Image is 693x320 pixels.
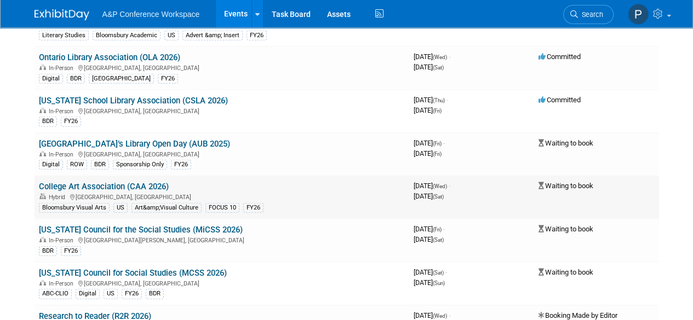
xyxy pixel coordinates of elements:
[39,225,243,235] a: [US_STATE] Council for the Social Studies (MiCSS 2026)
[49,237,77,244] span: In-Person
[449,182,450,190] span: -
[39,96,228,106] a: [US_STATE] School Library Association (CSLA 2026)
[39,237,46,242] img: In-Person Event
[61,246,81,256] div: FY26
[628,4,649,25] img: Paige Papandrea
[414,139,445,147] span: [DATE]
[39,108,46,113] img: In-Person Event
[39,151,46,156] img: In-Person Event
[49,280,77,287] span: In-Person
[414,96,448,104] span: [DATE]
[446,96,448,104] span: -
[131,203,202,213] div: Art&amp;Visual Culture
[433,151,442,157] span: (Fri)
[39,106,405,115] div: [GEOGRAPHIC_DATA], [GEOGRAPHIC_DATA]
[449,311,450,319] span: -
[433,65,444,71] span: (Sat)
[433,54,447,60] span: (Wed)
[113,160,167,170] div: Sponsorship Only
[49,151,77,158] span: In-Person
[39,63,405,72] div: [GEOGRAPHIC_DATA], [GEOGRAPHIC_DATA]
[76,289,100,299] div: Digital
[39,139,230,149] a: [GEOGRAPHIC_DATA]’s Library Open Day (AUB 2025)
[578,10,603,19] span: Search
[39,65,46,70] img: In-Person Event
[164,31,179,40] div: US
[49,194,68,201] span: Hybrid
[445,268,447,276] span: -
[104,289,118,299] div: US
[539,268,593,276] span: Waiting to book
[247,31,267,40] div: FY26
[49,108,77,115] span: In-Person
[39,149,405,158] div: [GEOGRAPHIC_DATA], [GEOGRAPHIC_DATA]
[414,235,444,243] span: [DATE]
[414,53,450,61] span: [DATE]
[449,53,450,61] span: -
[433,108,442,114] span: (Fri)
[539,53,581,61] span: Committed
[539,311,617,319] span: Booking Made by Editor
[539,96,581,104] span: Committed
[414,278,445,287] span: [DATE]
[433,226,442,232] span: (Fri)
[414,192,444,200] span: [DATE]
[539,139,593,147] span: Waiting to book
[35,9,89,20] img: ExhibitDay
[539,182,593,190] span: Waiting to book
[102,10,200,19] span: A&P Conference Workspace
[39,31,89,40] div: Literary Studies
[67,74,85,84] div: BDR
[171,160,191,170] div: FY26
[433,183,447,189] span: (Wed)
[433,194,444,200] span: (Sat)
[443,225,445,233] span: -
[433,270,444,276] span: (Sat)
[39,246,57,256] div: BDR
[414,149,442,158] span: [DATE]
[243,203,264,213] div: FY26
[113,203,128,213] div: US
[39,278,405,287] div: [GEOGRAPHIC_DATA], [GEOGRAPHIC_DATA]
[39,194,46,199] img: Hybrid Event
[93,31,161,40] div: Bloomsbury Academic
[414,311,450,319] span: [DATE]
[414,182,450,190] span: [DATE]
[39,117,57,126] div: BDR
[39,182,169,191] a: College Art Association (CAA 2026)
[414,225,445,233] span: [DATE]
[39,235,405,244] div: [GEOGRAPHIC_DATA][PERSON_NAME], [GEOGRAPHIC_DATA]
[443,139,445,147] span: -
[414,63,444,71] span: [DATE]
[67,160,87,170] div: ROW
[146,289,164,299] div: BDR
[433,141,442,147] span: (Fri)
[39,74,63,84] div: Digital
[433,313,447,319] span: (Wed)
[91,160,109,170] div: BDR
[433,280,445,286] span: (Sun)
[539,225,593,233] span: Waiting to book
[39,203,110,213] div: Bloomsbury Visual Arts
[563,5,614,24] a: Search
[414,106,442,114] span: [DATE]
[205,203,239,213] div: FOCUS 10
[49,65,77,72] span: In-Person
[433,237,444,243] span: (Sat)
[61,117,81,126] div: FY26
[39,53,180,62] a: Ontario Library Association (OLA 2026)
[158,74,178,84] div: FY26
[122,289,142,299] div: FY26
[89,74,154,84] div: [GEOGRAPHIC_DATA]
[39,160,63,170] div: Digital
[39,280,46,286] img: In-Person Event
[433,97,445,103] span: (Thu)
[182,31,243,40] div: Advert &amp; Insert
[39,192,405,201] div: [GEOGRAPHIC_DATA], [GEOGRAPHIC_DATA]
[39,268,227,278] a: [US_STATE] Council for Social Studies (MCSS 2026)
[414,268,447,276] span: [DATE]
[39,289,72,299] div: ABC-CLIO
